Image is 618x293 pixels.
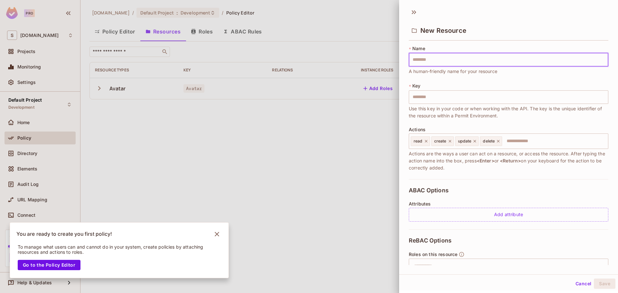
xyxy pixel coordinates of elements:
span: Actions [409,127,426,132]
span: Actions are the ways a user can act on a resource, or access the resource. After typing the actio... [409,150,608,171]
span: A human-friendly name for your resource [409,68,497,75]
span: Name [412,46,425,51]
div: Add attribute [409,208,608,222]
button: Go to the Policy Editor [18,260,80,270]
span: ABAC Options [409,187,449,194]
span: update [458,139,472,144]
span: Key [412,83,420,88]
button: Save [594,279,615,289]
span: delete [483,139,495,144]
span: read [414,139,423,144]
span: <Return> [500,158,521,163]
span: Use this key in your code or when working with the API. The key is the unique identifier of the r... [409,105,608,119]
span: Roles on this resource [409,252,457,257]
div: create [431,136,454,146]
p: You are ready to create you first policy! [16,231,112,237]
span: create [434,139,446,144]
span: ReBAC Options [409,237,452,244]
button: Cancel [573,279,594,289]
div: delete [480,136,502,146]
p: To manage what users can and cannot do in your system, create policies by attaching resources and... [18,244,212,255]
span: <Enter> [477,158,494,163]
span: Attributes [409,201,431,206]
div: update [455,136,479,146]
div: read [411,136,430,146]
span: New Resource [420,27,466,34]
